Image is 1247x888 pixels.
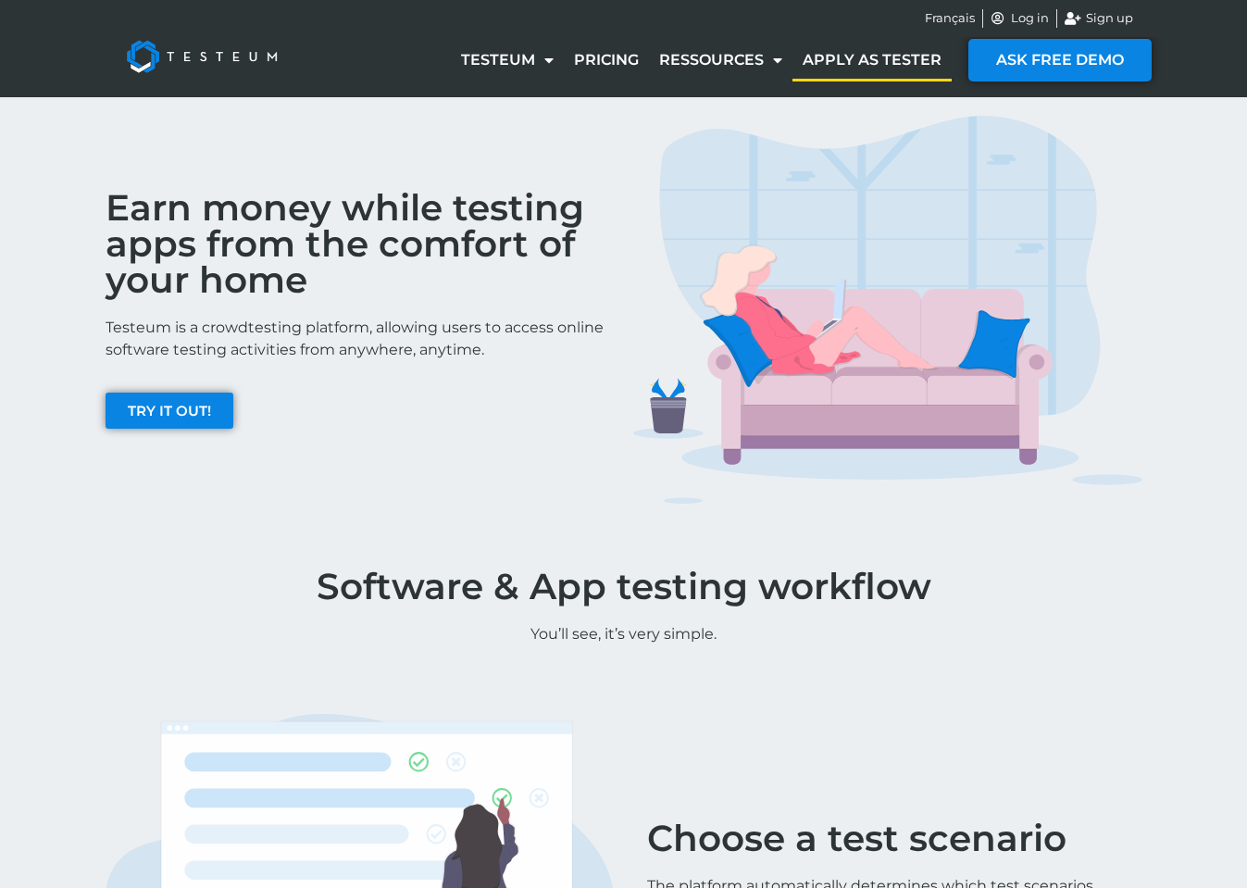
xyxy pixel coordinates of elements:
img: TESTERS IMG 1 [633,116,1142,505]
span: Log in [1006,9,1049,28]
img: Testeum Logo - Application crowdtesting platform [106,19,298,94]
h1: Software & App testing workflow [96,569,1152,605]
span: TRY IT OUT! [128,404,211,418]
nav: Menu [451,39,952,81]
a: Apply as tester [792,39,952,81]
h2: Earn money while testing apps from the comfort of your home [106,190,615,298]
span: ASK FREE DEMO [996,53,1124,68]
a: Pricing [564,39,649,81]
a: Log in [991,9,1050,28]
p: You’ll see, it’s very simple. [96,623,1152,645]
a: Français [925,9,975,28]
a: TRY IT OUT! [106,393,233,429]
h2: Choose a test scenario [647,820,1097,857]
a: Ressources [649,39,792,81]
a: ASK FREE DEMO [968,39,1152,81]
a: Sign up [1065,9,1133,28]
span: Sign up [1081,9,1133,28]
a: Testeum [451,39,564,81]
p: Testeum is a crowdtesting platform, allowing users to access online software testing activities f... [106,317,615,361]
